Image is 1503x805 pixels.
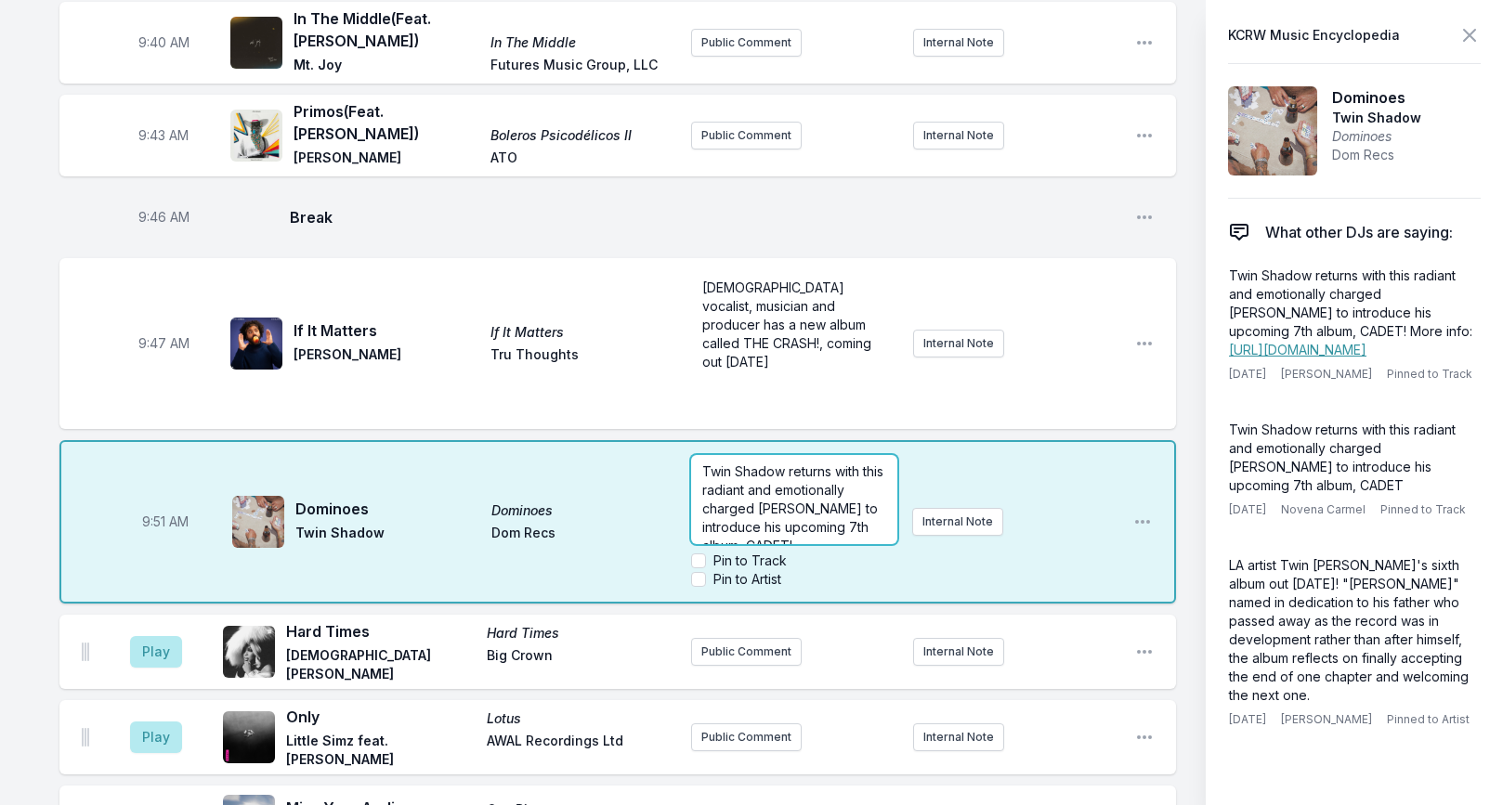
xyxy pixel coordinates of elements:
[82,643,89,661] img: Drag Handle
[138,33,190,52] span: Timestamp
[491,501,676,520] span: Dominoes
[138,126,189,145] span: Timestamp
[1265,221,1453,243] span: What other DJs are saying:
[294,149,479,171] span: [PERSON_NAME]
[487,646,676,683] span: Big Crown
[691,638,802,666] button: Public Comment
[286,620,476,643] span: Hard Times
[1135,643,1154,661] button: Open playlist item options
[490,33,676,52] span: In The Middle
[490,126,676,145] span: Boleros Psicodélicos II
[130,721,182,753] button: Play
[230,17,282,69] img: In The Middle
[294,56,479,78] span: Mt. Joy
[1332,127,1421,146] span: Dominoes
[1135,208,1154,227] button: Open playlist item options
[230,110,282,162] img: Boleros Psicodélicos II
[1135,126,1154,145] button: Open playlist item options
[1281,712,1372,727] span: [PERSON_NAME]
[1281,502,1366,517] span: Novena Carmel
[1332,146,1421,164] span: Dom Recs
[490,323,676,342] span: If It Matters
[1387,367,1472,382] span: Pinned to Track
[1387,712,1470,727] span: Pinned to Artist
[223,626,275,678] img: Hard Times
[713,570,781,589] label: Pin to Artist
[913,29,1004,57] button: Internal Note
[1229,421,1472,495] p: Twin Shadow returns with this radiant and emotionally charged [PERSON_NAME] to introduce his upco...
[294,319,479,342] span: If It Matters
[138,208,190,227] span: Timestamp
[912,508,1003,536] button: Internal Note
[142,513,189,531] span: Timestamp
[1135,334,1154,353] button: Open playlist item options
[913,638,1004,666] button: Internal Note
[295,498,480,520] span: Dominoes
[1135,33,1154,52] button: Open playlist item options
[294,100,479,145] span: Primos (Feat. [PERSON_NAME])
[286,732,476,769] span: Little Simz feat. [PERSON_NAME]
[295,524,480,546] span: Twin Shadow
[1380,502,1466,517] span: Pinned to Track
[490,56,676,78] span: Futures Music Group, LLC
[1133,513,1152,531] button: Open playlist item options
[1229,502,1266,517] span: [DATE]
[702,279,875,370] span: [DEMOGRAPHIC_DATA] vocalist, musician and producer has a new album called THE CRASH!, coming out ...
[1135,728,1154,747] button: Open playlist item options
[130,636,182,668] button: Play
[490,345,676,368] span: Tru Thoughts
[490,149,676,171] span: ATO
[1229,556,1472,705] p: LA artist Twin [PERSON_NAME]'s sixth album out [DATE]! "[PERSON_NAME]" named in dedication to his...
[232,496,284,548] img: Dominoes
[294,345,479,368] span: [PERSON_NAME]
[691,122,802,149] button: Public Comment
[1281,367,1372,382] span: [PERSON_NAME]
[487,709,676,728] span: Lotus
[290,206,1120,228] span: Break
[713,552,787,570] label: Pin to Track
[691,29,802,57] button: Public Comment
[487,732,676,769] span: AWAL Recordings Ltd
[691,723,802,751] button: Public Comment
[1228,22,1400,48] span: KCRW Music Encyclopedia
[1229,367,1266,382] span: [DATE]
[1332,109,1421,127] span: Twin Shadow
[913,122,1004,149] button: Internal Note
[230,318,282,370] img: If It Matters
[702,463,887,553] span: Twin Shadow returns with this radiant and emotionally charged [PERSON_NAME] to introduce his upco...
[138,334,190,353] span: Timestamp
[1229,712,1266,727] span: [DATE]
[487,624,676,643] span: Hard Times
[294,7,479,52] span: In The Middle (Feat. [PERSON_NAME])
[1229,342,1366,357] a: [URL][DOMAIN_NAME]
[1228,86,1317,175] img: Dominoes
[913,330,1004,357] button: Internal Note
[286,706,476,728] span: Only
[82,728,89,747] img: Drag Handle
[223,711,275,763] img: Lotus
[491,524,676,546] span: Dom Recs
[1332,86,1421,109] span: Dominoes
[286,646,476,683] span: [DEMOGRAPHIC_DATA] [PERSON_NAME]
[913,723,1004,751] button: Internal Note
[1229,266,1472,359] p: Twin Shadow returns with this radiant and emotionally charged [PERSON_NAME] to introduce his upco...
